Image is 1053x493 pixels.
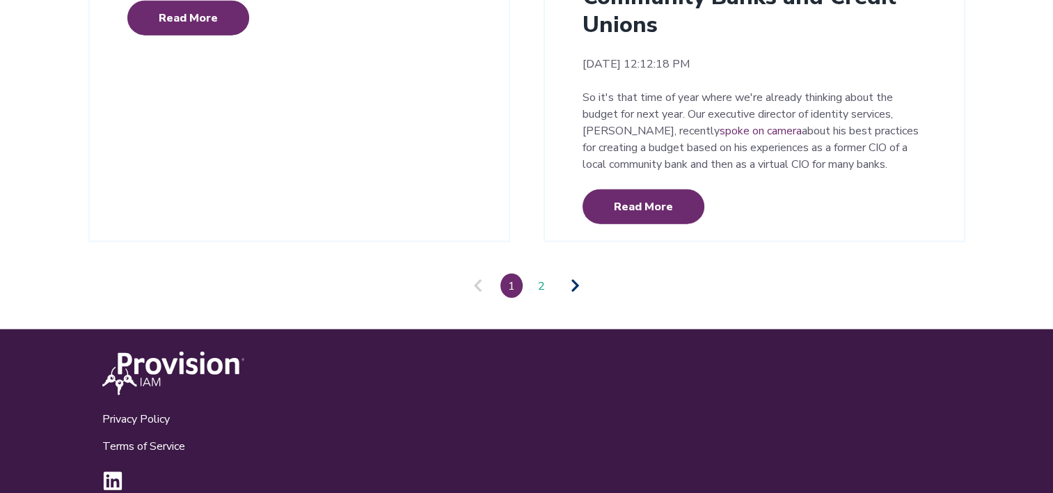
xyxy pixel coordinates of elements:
[127,1,249,36] a: Read More
[583,56,926,72] time: [DATE] 12:12:18 PM
[500,274,523,298] a: Go to page 1
[530,274,553,298] a: Go to page 2
[102,439,185,454] a: Terms of Service
[102,400,502,471] div: Navigation Menu
[88,274,965,298] nav: Pagination
[583,189,704,224] a: Read More
[102,412,170,427] a: Privacy Policy
[102,352,244,396] img: ProvisionIAM-Logo-White@3x
[583,89,926,173] p: So it's that time of year where we're already thinking about the budget for next year. Our execut...
[720,123,802,139] a: spoke on camera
